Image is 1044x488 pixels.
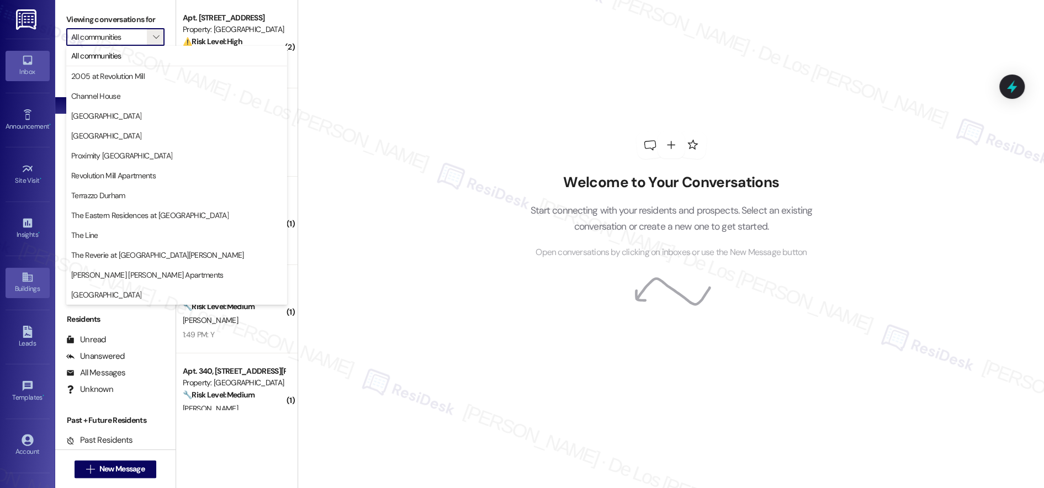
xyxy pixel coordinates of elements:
[71,269,223,280] span: [PERSON_NAME] [PERSON_NAME] Apartments
[71,130,141,141] span: [GEOGRAPHIC_DATA]
[71,170,156,181] span: Revolution Mill Apartments
[40,175,41,183] span: •
[71,190,125,201] span: Terrazzo Durham
[55,314,176,325] div: Residents
[513,203,829,234] p: Start connecting with your residents and prospects. Select an existing conversation or create a n...
[66,351,125,362] div: Unanswered
[6,51,50,81] a: Inbox
[71,110,141,121] span: [GEOGRAPHIC_DATA]
[536,246,807,259] span: Open conversations by clicking on inboxes or use the New Message button
[71,28,147,46] input: All communities
[153,33,159,41] i: 
[66,434,133,446] div: Past Residents
[38,229,40,237] span: •
[71,71,145,82] span: 2005 at Revolution Mill
[16,9,39,30] img: ResiDesk Logo
[71,230,98,241] span: The Line
[66,384,113,395] div: Unknown
[6,322,50,352] a: Leads
[71,91,120,102] span: Channel House
[183,404,238,413] span: [PERSON_NAME]
[86,465,94,474] i: 
[99,463,145,475] span: New Message
[66,11,165,28] label: Viewing conversations for
[6,376,50,406] a: Templates •
[66,367,125,379] div: All Messages
[71,150,172,161] span: Proximity [GEOGRAPHIC_DATA]
[183,12,285,24] div: Apt. [STREET_ADDRESS]
[183,390,255,400] strong: 🔧 Risk Level: Medium
[183,315,238,325] span: [PERSON_NAME]
[43,392,44,400] span: •
[183,36,242,46] strong: ⚠️ Risk Level: High
[183,24,285,35] div: Property: [GEOGRAPHIC_DATA]
[75,460,156,478] button: New Message
[183,377,285,389] div: Property: [GEOGRAPHIC_DATA]
[49,121,51,129] span: •
[66,334,106,346] div: Unread
[71,250,244,261] span: The Reverie at [GEOGRAPHIC_DATA][PERSON_NAME]
[71,50,121,61] span: All communities
[55,415,176,426] div: Past + Future Residents
[71,210,229,221] span: The Eastern Residences at [GEOGRAPHIC_DATA]
[55,213,176,225] div: Prospects
[71,289,141,300] span: [GEOGRAPHIC_DATA]
[6,160,50,189] a: Site Visit •
[183,365,285,377] div: Apt. 340, [STREET_ADDRESS][PERSON_NAME]
[183,301,255,311] strong: 🔧 Risk Level: Medium
[183,330,214,340] div: 1:49 PM: Y
[6,268,50,298] a: Buildings
[6,214,50,243] a: Insights •
[513,174,829,192] h2: Welcome to Your Conversations
[55,62,176,74] div: Prospects + Residents
[6,431,50,460] a: Account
